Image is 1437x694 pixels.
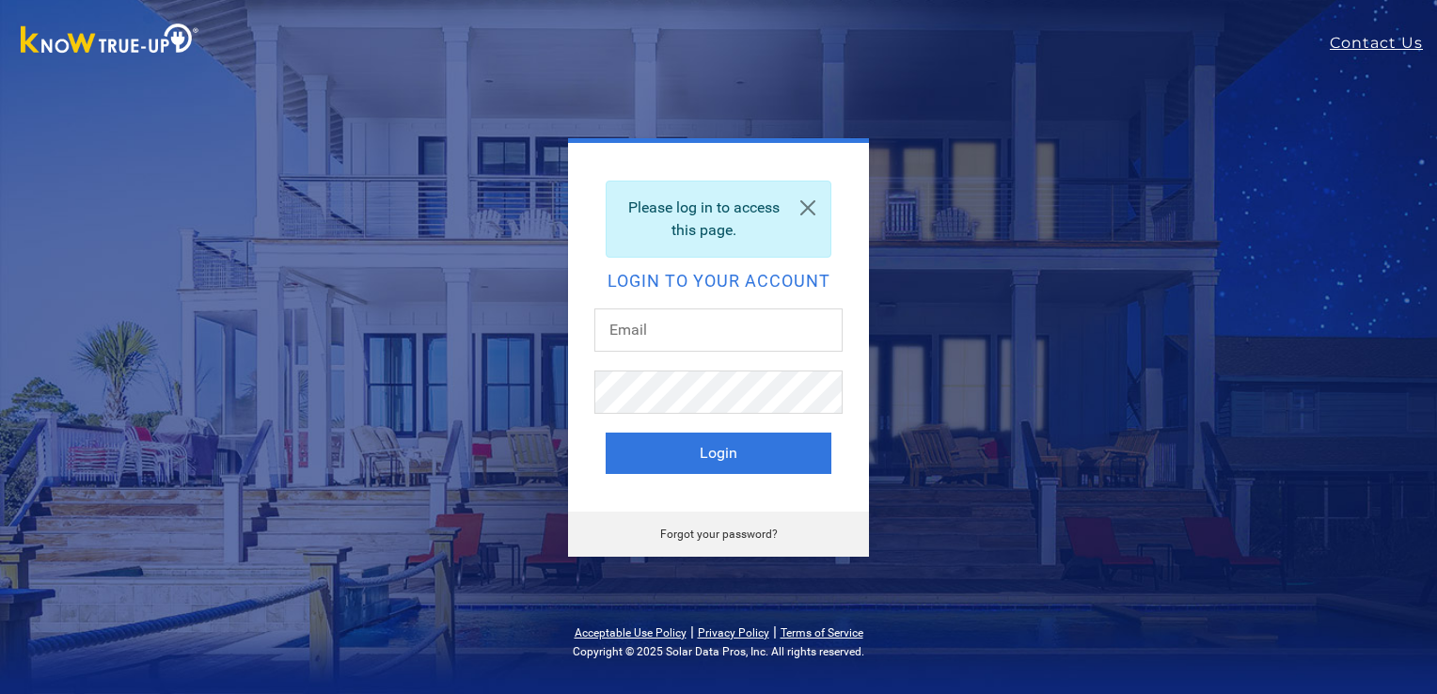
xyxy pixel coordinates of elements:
[773,623,777,640] span: |
[690,623,694,640] span: |
[594,308,843,352] input: Email
[781,626,863,639] a: Terms of Service
[606,181,831,258] div: Please log in to access this page.
[1330,32,1437,55] a: Contact Us
[660,528,778,541] a: Forgot your password?
[785,181,830,234] a: Close
[606,273,831,290] h2: Login to your account
[606,433,831,474] button: Login
[11,20,209,62] img: Know True-Up
[698,626,769,639] a: Privacy Policy
[575,626,687,639] a: Acceptable Use Policy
